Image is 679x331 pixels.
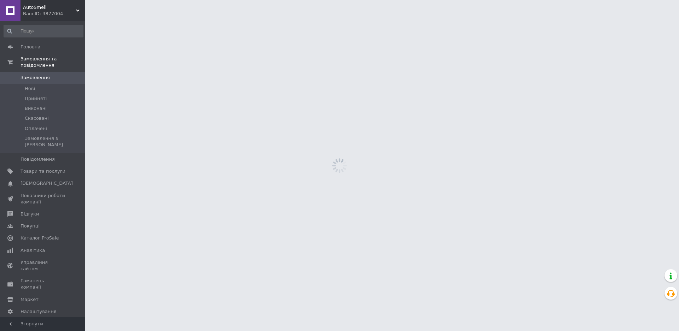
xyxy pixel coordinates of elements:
div: Ваш ID: 3877004 [23,11,85,17]
span: Виконані [25,105,47,112]
input: Пошук [4,25,83,37]
span: Маркет [21,296,39,303]
span: Головна [21,44,40,50]
span: Товари та послуги [21,168,65,175]
span: Повідомлення [21,156,55,162]
span: Каталог ProSale [21,235,59,241]
span: Нові [25,85,35,92]
span: Покупці [21,223,40,229]
span: Налаштування [21,308,57,315]
span: [DEMOGRAPHIC_DATA] [21,180,73,187]
span: Гаманець компанії [21,278,65,290]
span: Замовлення [21,75,50,81]
span: Оплачені [25,125,47,132]
span: Замовлення з [PERSON_NAME] [25,135,83,148]
span: AutoSmell [23,4,76,11]
span: Аналітика [21,247,45,254]
span: Управління сайтом [21,259,65,272]
span: Відгуки [21,211,39,217]
span: Показники роботи компанії [21,193,65,205]
span: Замовлення та повідомлення [21,56,85,69]
span: Скасовані [25,115,49,122]
span: Прийняті [25,95,47,102]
